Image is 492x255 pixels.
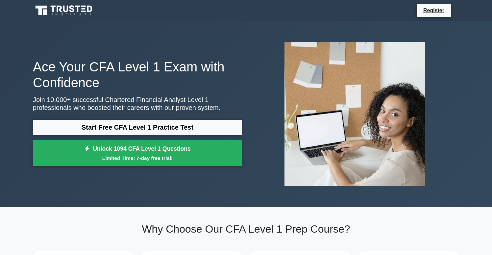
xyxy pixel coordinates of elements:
h1: Ace Your CFA Level 1 Exam with Confidence [33,59,242,90]
p: Join 10,000+ successful Chartered Financial Analyst Level 1 professionals who boosted their caree... [33,96,242,112]
small: Limited Time: 7-day free trial! [41,154,234,162]
h2: Why Choose Our CFA Level 1 Prep Course? [33,223,459,235]
a: Unlock 1094 CFA Level 1 QuestionsLimited Time: 7-day free trial! [33,140,242,166]
a: Start Free CFA Level 1 Practice Test [33,119,242,135]
a: Register [419,6,448,14]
